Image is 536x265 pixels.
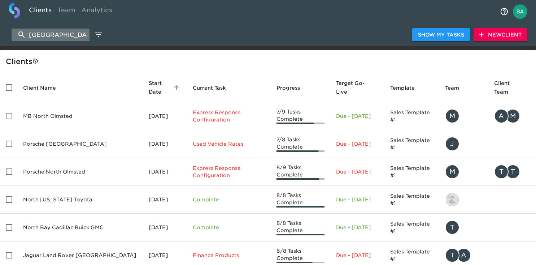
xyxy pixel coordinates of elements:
p: Complete [193,196,265,203]
span: Calculated based on the start date and the duration of all Tasks contained in this Hub. [336,79,369,96]
span: Client Name [23,84,65,92]
div: mike.crothers@roadster.com [445,109,483,123]
div: A [494,109,509,123]
p: Due - [DATE] [336,252,379,259]
img: Profile [513,4,527,19]
div: T [445,248,459,262]
span: Client Team [494,79,530,96]
button: notifications [496,3,513,20]
div: T [494,164,509,179]
td: North Bay Cadillac Buick GMC [17,214,143,242]
p: Finance Products [193,252,265,259]
td: Sales Template #1 [384,158,439,186]
span: Team [445,84,469,92]
td: [DATE] [143,102,187,130]
td: 8/8 Tasks Complete [271,214,331,242]
div: tracy@roadster.com [445,220,483,235]
div: T [445,220,459,235]
span: Show My Tasks [418,30,464,39]
input: search [12,29,90,41]
a: Team [55,3,78,20]
div: M [445,109,459,123]
td: [DATE] [143,214,187,242]
button: NewClient [474,28,527,42]
p: Express Response Configuration [193,109,265,123]
span: New Client [479,30,522,39]
svg: This is a list of all of your clients and clients shared with you [32,58,38,64]
span: Template [390,84,424,92]
td: Sales Template #1 [384,102,439,130]
td: Sales Template #1 [384,130,439,158]
td: [DATE] [143,186,187,214]
td: 8/8 Tasks Complete [271,186,331,214]
td: 7/8 Tasks Complete [271,130,331,158]
span: Start Date [149,79,181,96]
div: M [445,164,459,179]
span: This is the next Task in this Hub that should be completed [193,84,226,92]
td: Sales Template #1 [384,186,439,214]
td: MB North Olmsted [17,102,143,130]
td: Porsche [GEOGRAPHIC_DATA] [17,130,143,158]
div: M [506,109,520,123]
span: Progress [276,84,309,92]
p: Express Response Configuration [193,164,265,179]
p: Due - [DATE] [336,112,379,120]
td: North [US_STATE] Toyota [17,186,143,214]
button: Show My Tasks [412,28,470,42]
td: [DATE] [143,158,187,186]
p: Used Vehicle Rates [193,140,265,148]
div: J [445,137,459,151]
td: 7/9 Tasks Complete [271,102,331,130]
td: Sales Template #1 [384,214,439,242]
div: justin.gervais@roadster.com [445,137,483,151]
td: Porsche North Olmsted [17,158,143,186]
div: A [457,248,471,262]
a: Analytics [78,3,115,20]
p: Due - [DATE] [336,196,379,203]
td: 8/9 Tasks Complete [271,158,331,186]
div: tracy@roadster.com, angelique.nurse@roadster.com [445,248,483,262]
p: Due - [DATE] [336,140,379,148]
div: lowell@roadster.com [445,192,483,207]
span: Target Go-Live [336,79,379,96]
td: [DATE] [143,130,187,158]
a: Clients [26,3,55,20]
button: edit [92,29,105,41]
p: Due - [DATE] [336,224,379,231]
p: Due - [DATE] [336,168,379,175]
div: teddy.turner@roadster.com, tmullen@clevelandporsche.com [494,164,530,179]
img: lowell@roadster.com [446,193,459,206]
div: asouders@mbzno.com, matt@mbzno.com [494,109,530,123]
p: Complete [193,224,265,231]
div: T [506,164,520,179]
img: logo [9,3,20,18]
span: Current Task [193,84,235,92]
div: mike.crothers@roadster.com [445,164,483,179]
div: Client s [6,56,533,67]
